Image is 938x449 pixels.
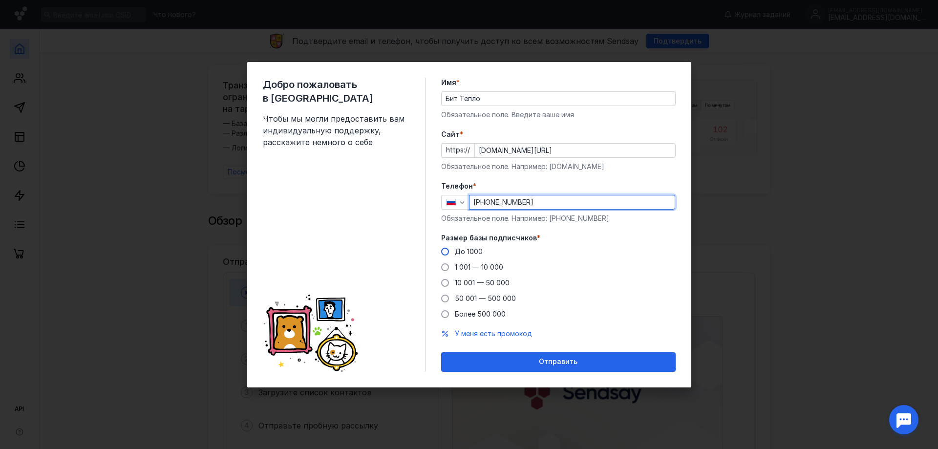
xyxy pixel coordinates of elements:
button: Отправить [441,352,676,372]
div: Обязательное поле. Введите ваше имя [441,110,676,120]
div: Обязательное поле. Например: [PHONE_NUMBER] [441,214,676,223]
span: 10 001 — 50 000 [455,278,510,287]
span: Чтобы мы могли предоставить вам индивидуальную поддержку, расскажите немного о себе [263,113,409,148]
span: До 1000 [455,247,483,256]
span: 1 001 — 10 000 [455,263,503,271]
span: Отправить [539,358,577,366]
span: Более 500 000 [455,310,506,318]
span: 50 001 — 500 000 [455,294,516,302]
span: Телефон [441,181,473,191]
span: Добро пожаловать в [GEOGRAPHIC_DATA] [263,78,409,105]
span: Cайт [441,129,460,139]
span: Имя [441,78,456,87]
button: У меня есть промокод [455,329,532,339]
span: У меня есть промокод [455,329,532,338]
div: Обязательное поле. Например: [DOMAIN_NAME] [441,162,676,171]
span: Размер базы подписчиков [441,233,537,243]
